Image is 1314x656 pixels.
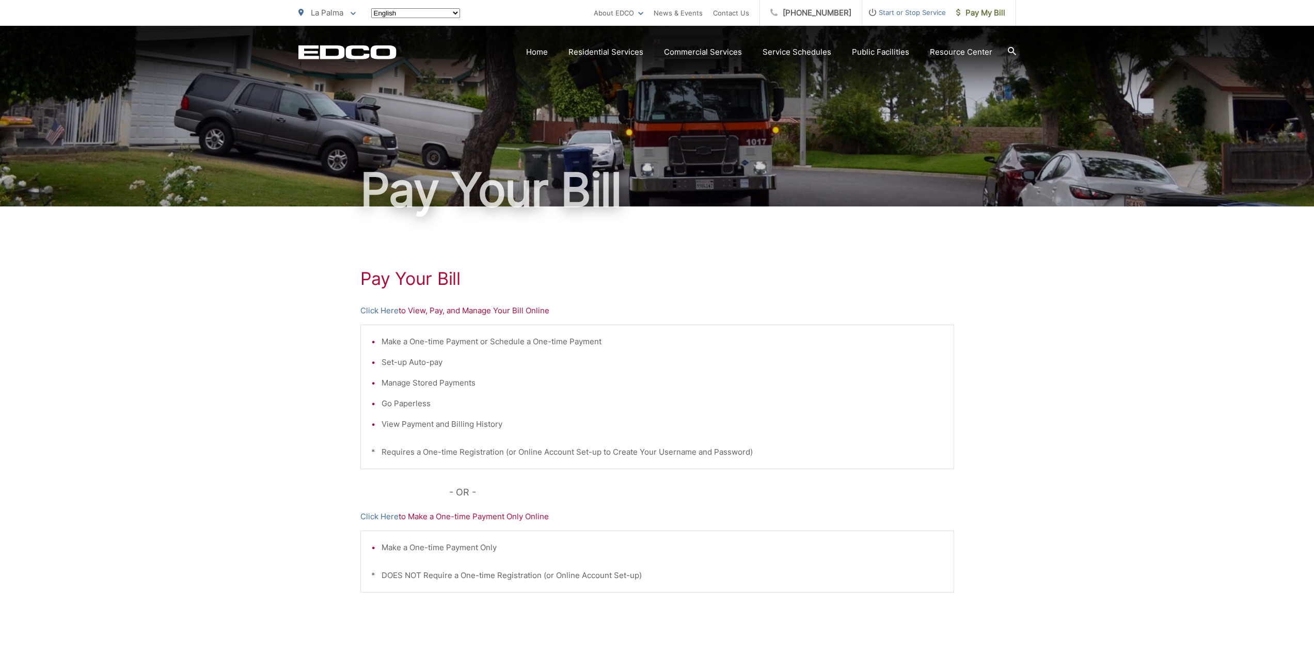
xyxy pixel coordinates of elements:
[371,446,943,458] p: * Requires a One-time Registration (or Online Account Set-up to Create Your Username and Password)
[298,164,1016,216] h1: Pay Your Bill
[371,8,460,18] select: Select a language
[382,418,943,430] li: View Payment and Billing History
[382,377,943,389] li: Manage Stored Payments
[360,510,954,523] p: to Make a One-time Payment Only Online
[930,46,992,58] a: Resource Center
[311,8,343,18] span: La Palma
[360,305,954,317] p: to View, Pay, and Manage Your Bill Online
[713,7,749,19] a: Contact Us
[956,7,1005,19] span: Pay My Bill
[382,541,943,554] li: Make a One-time Payment Only
[594,7,643,19] a: About EDCO
[763,46,831,58] a: Service Schedules
[360,305,399,317] a: Click Here
[360,510,399,523] a: Click Here
[382,397,943,410] li: Go Paperless
[382,356,943,369] li: Set-up Auto-pay
[360,268,954,289] h1: Pay Your Bill
[852,46,909,58] a: Public Facilities
[371,569,943,582] p: * DOES NOT Require a One-time Registration (or Online Account Set-up)
[449,485,954,500] p: - OR -
[654,7,703,19] a: News & Events
[568,46,643,58] a: Residential Services
[382,335,943,348] li: Make a One-time Payment or Schedule a One-time Payment
[664,46,742,58] a: Commercial Services
[526,46,548,58] a: Home
[298,45,397,59] a: EDCD logo. Return to the homepage.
